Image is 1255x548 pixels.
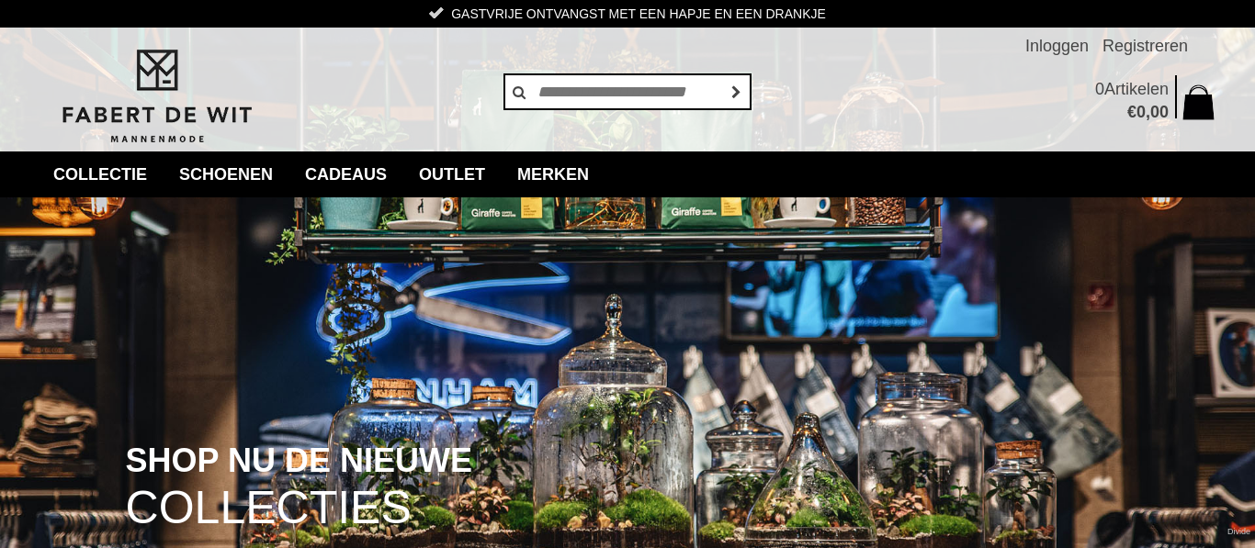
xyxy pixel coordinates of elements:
a: Inloggen [1025,28,1089,64]
a: Merken [503,151,603,197]
span: 00 [1150,103,1169,121]
span: € [1127,103,1136,121]
span: 0 [1136,103,1146,121]
a: collectie [40,151,161,197]
a: Outlet [405,151,499,197]
span: COLLECTIES [126,485,412,531]
span: SHOP NU DE NIEUWE [126,443,472,478]
img: Fabert de Wit [53,47,260,146]
a: Registreren [1102,28,1188,64]
a: Cadeaus [291,151,401,197]
a: Schoenen [165,151,287,197]
a: Divide [1227,520,1250,543]
span: , [1146,103,1150,121]
span: 0 [1095,80,1104,98]
span: Artikelen [1104,80,1169,98]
